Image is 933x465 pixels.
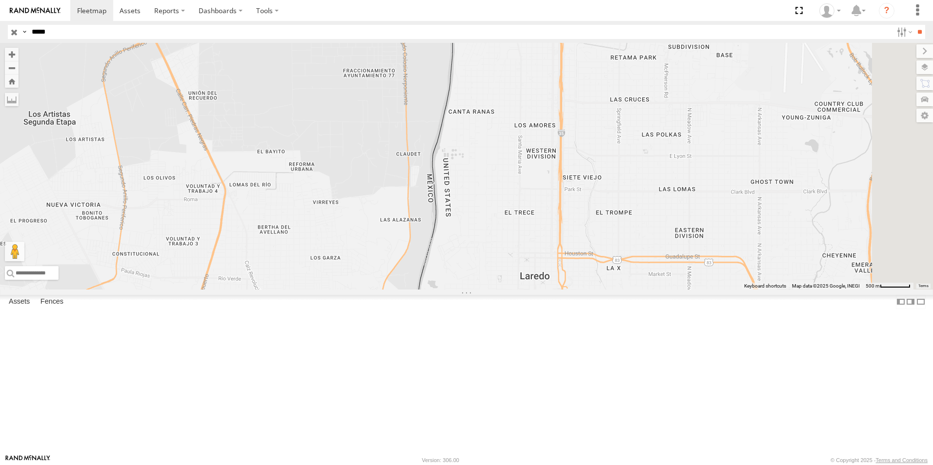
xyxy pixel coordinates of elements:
[5,61,19,75] button: Zoom out
[916,109,933,122] label: Map Settings
[5,455,50,465] a: Visit our Website
[816,3,844,18] div: Caseta Laredo TX
[893,25,914,39] label: Search Filter Options
[866,283,880,289] span: 500 m
[876,457,928,463] a: Terms and Conditions
[10,7,61,14] img: rand-logo.svg
[918,284,929,288] a: Terms (opens in new tab)
[5,48,19,61] button: Zoom in
[5,75,19,88] button: Zoom Home
[916,295,926,309] label: Hide Summary Table
[831,457,928,463] div: © Copyright 2025 -
[20,25,28,39] label: Search Query
[422,457,459,463] div: Version: 306.00
[792,283,860,289] span: Map data ©2025 Google, INEGI
[36,295,68,309] label: Fences
[744,283,786,290] button: Keyboard shortcuts
[896,295,906,309] label: Dock Summary Table to the Left
[5,242,24,261] button: Drag Pegman onto the map to open Street View
[879,3,894,19] i: ?
[5,93,19,106] label: Measure
[906,295,915,309] label: Dock Summary Table to the Right
[4,295,35,309] label: Assets
[863,283,913,290] button: Map Scale: 500 m per 59 pixels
